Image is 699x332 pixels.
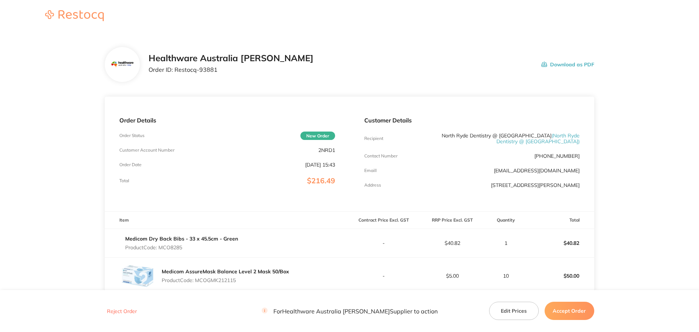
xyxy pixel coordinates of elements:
[350,240,418,246] p: -
[489,302,539,320] button: Edit Prices
[350,212,418,229] th: Contract Price Excl. GST
[38,10,111,22] a: Restocq logo
[496,132,580,145] span: ( North Ryde Dentistry @ [GEOGRAPHIC_DATA] )
[487,240,525,246] p: 1
[119,162,142,167] p: Order Date
[545,302,594,320] button: Accept Order
[149,53,314,63] h2: Healthware Australia [PERSON_NAME]
[38,10,111,21] img: Restocq logo
[418,273,486,279] p: $5.00
[494,167,580,174] a: [EMAIL_ADDRESS][DOMAIN_NAME]
[487,273,525,279] p: 10
[111,53,134,77] img: Mjc2MnhocQ
[262,308,438,315] p: For Healthware Australia [PERSON_NAME] Supplier to action
[364,153,397,159] p: Contact Number
[526,234,594,252] p: $40.82
[364,117,580,124] p: Customer Details
[534,153,580,159] p: [PHONE_NUMBER]
[526,212,594,229] th: Total
[436,133,580,144] p: North Ryde Dentistry @ [GEOGRAPHIC_DATA]
[305,162,335,168] p: [DATE] 15:43
[526,267,594,285] p: $50.00
[364,183,381,188] p: Address
[162,277,289,283] p: Product Code: MCOGMK212115
[119,258,156,294] img: NWtnN3dwMA
[491,182,580,188] p: [STREET_ADDRESS][PERSON_NAME]
[364,136,383,141] p: Recipient
[125,235,238,242] a: Medicom Dry Back Bibs - 33 x 45.5cm - Green
[119,117,335,124] p: Order Details
[119,133,145,138] p: Order Status
[125,245,238,250] p: Product Code: MCO8285
[162,268,289,275] a: Medicom AssureMask Balance Level 2 Mask 50/Box
[487,212,526,229] th: Quantity
[307,176,335,185] span: $216.49
[300,132,335,140] span: New Order
[541,53,594,76] button: Download as PDF
[119,148,174,153] p: Customer Account Number
[318,147,335,153] p: 2NRD1
[418,240,486,246] p: $40.82
[418,212,487,229] th: RRP Price Excl. GST
[364,168,377,173] p: Emaill
[105,212,349,229] th: Item
[350,273,418,279] p: -
[119,178,129,183] p: Total
[149,66,314,73] p: Order ID: Restocq- 93881
[105,308,139,315] button: Reject Order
